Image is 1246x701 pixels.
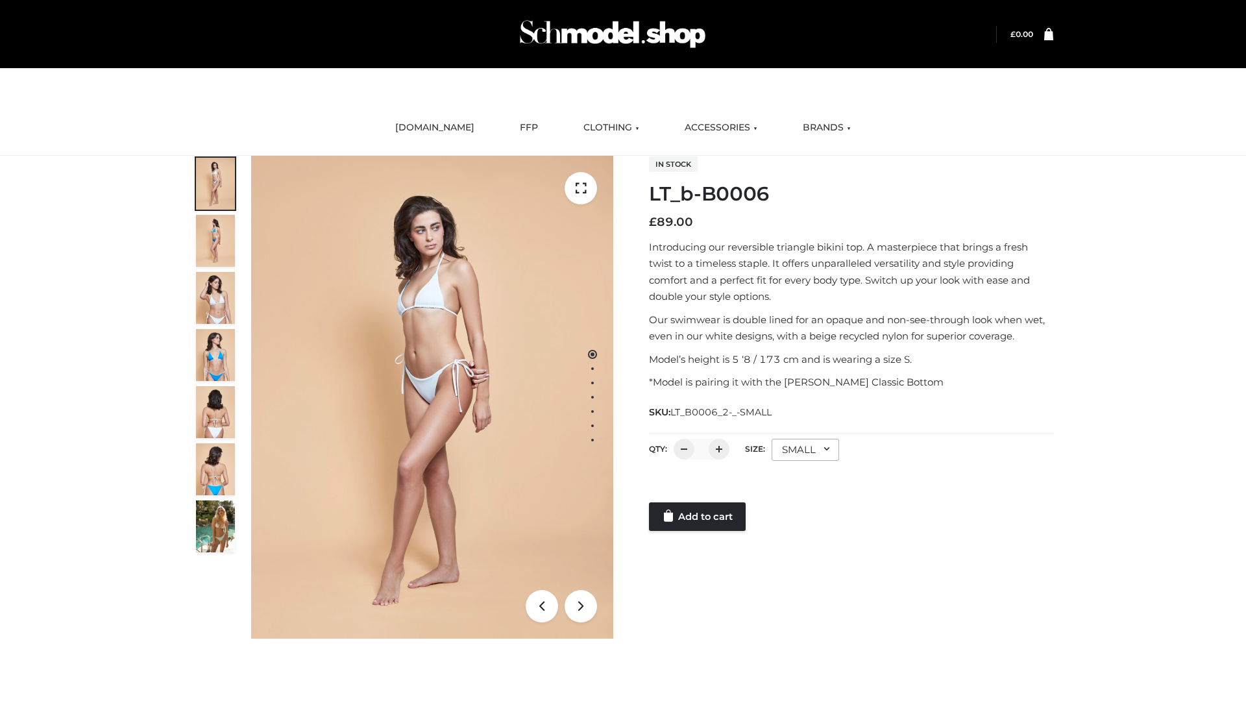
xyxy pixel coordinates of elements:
[649,374,1053,391] p: *Model is pairing it with the [PERSON_NAME] Classic Bottom
[574,114,649,142] a: CLOTHING
[649,312,1053,345] p: Our swimwear is double lined for an opaque and non-see-through look when wet, even in our white d...
[675,114,767,142] a: ACCESSORIES
[649,404,773,420] span: SKU:
[515,8,710,60] img: Schmodel Admin 964
[510,114,548,142] a: FFP
[649,215,693,229] bdi: 89.00
[772,439,839,461] div: SMALL
[196,386,235,438] img: ArielClassicBikiniTop_CloudNine_AzureSky_OW114ECO_7-scaled.jpg
[1010,29,1033,39] bdi: 0.00
[745,444,765,454] label: Size:
[649,156,698,172] span: In stock
[793,114,861,142] a: BRANDS
[196,500,235,552] img: Arieltop_CloudNine_AzureSky2.jpg
[649,239,1053,305] p: Introducing our reversible triangle bikini top. A masterpiece that brings a fresh twist to a time...
[196,272,235,324] img: ArielClassicBikiniTop_CloudNine_AzureSky_OW114ECO_3-scaled.jpg
[251,156,613,639] img: ArielClassicBikiniTop_CloudNine_AzureSky_OW114ECO_1
[196,158,235,210] img: ArielClassicBikiniTop_CloudNine_AzureSky_OW114ECO_1-scaled.jpg
[649,502,746,531] a: Add to cart
[649,351,1053,368] p: Model’s height is 5 ‘8 / 173 cm and is wearing a size S.
[196,215,235,267] img: ArielClassicBikiniTop_CloudNine_AzureSky_OW114ECO_2-scaled.jpg
[670,406,772,418] span: LT_B0006_2-_-SMALL
[385,114,484,142] a: [DOMAIN_NAME]
[1010,29,1016,39] span: £
[649,444,667,454] label: QTY:
[649,182,1053,206] h1: LT_b-B0006
[196,329,235,381] img: ArielClassicBikiniTop_CloudNine_AzureSky_OW114ECO_4-scaled.jpg
[1010,29,1033,39] a: £0.00
[649,215,657,229] span: £
[196,443,235,495] img: ArielClassicBikiniTop_CloudNine_AzureSky_OW114ECO_8-scaled.jpg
